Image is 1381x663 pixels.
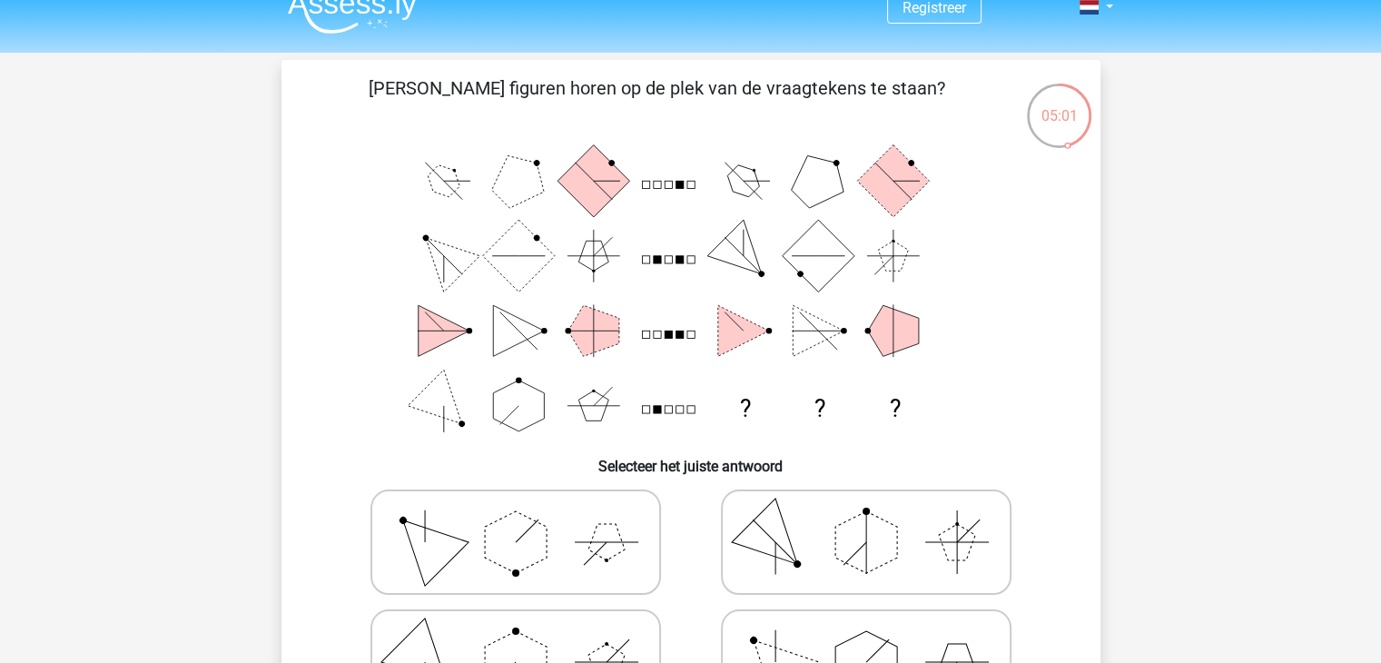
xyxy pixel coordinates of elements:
p: [PERSON_NAME] figuren horen op de plek van de vraagtekens te staan? [311,74,1003,129]
text: ? [814,395,825,422]
text: ? [739,395,750,422]
text: ? [889,395,900,422]
h6: Selecteer het juiste antwoord [311,443,1071,475]
div: 05:01 [1025,82,1093,127]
